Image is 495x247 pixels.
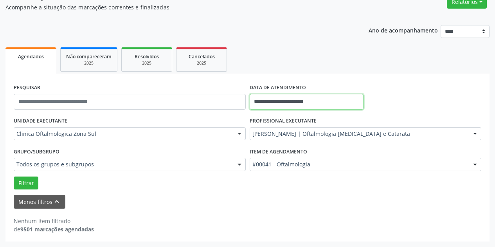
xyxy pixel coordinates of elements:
[14,82,40,94] label: PESQUISAR
[16,160,230,168] span: Todos os grupos e subgrupos
[250,146,307,158] label: Item de agendamento
[5,3,344,11] p: Acompanhe a situação das marcações correntes e finalizadas
[189,53,215,60] span: Cancelados
[14,115,67,127] label: UNIDADE EXECUTANTE
[250,115,317,127] label: PROFISSIONAL EXECUTANTE
[14,225,94,233] div: de
[127,60,166,66] div: 2025
[14,217,94,225] div: Nenhum item filtrado
[14,195,65,209] button: Menos filtroskeyboard_arrow_up
[66,60,112,66] div: 2025
[252,160,466,168] span: #00041 - Oftalmologia
[135,53,159,60] span: Resolvidos
[250,82,306,94] label: DATA DE ATENDIMENTO
[369,25,438,35] p: Ano de acompanhamento
[14,177,38,190] button: Filtrar
[18,53,44,60] span: Agendados
[16,130,230,138] span: Clinica Oftalmologica Zona Sul
[52,197,61,206] i: keyboard_arrow_up
[20,225,94,233] strong: 9501 marcações agendadas
[252,130,466,138] span: [PERSON_NAME] | Oftalmologia [MEDICAL_DATA] e Catarata
[66,53,112,60] span: Não compareceram
[14,146,59,158] label: Grupo/Subgrupo
[182,60,221,66] div: 2025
